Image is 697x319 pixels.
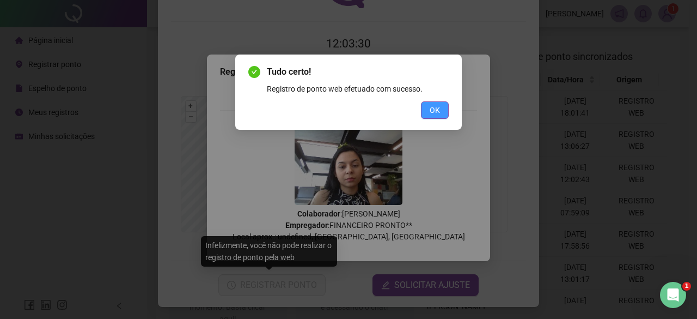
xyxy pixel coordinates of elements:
[421,101,449,119] button: OK
[430,104,440,116] span: OK
[267,83,449,95] div: Registro de ponto web efetuado com sucesso.
[248,66,260,78] span: check-circle
[682,282,691,291] span: 1
[267,65,449,79] span: Tudo certo!
[660,282,686,308] iframe: Intercom live chat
